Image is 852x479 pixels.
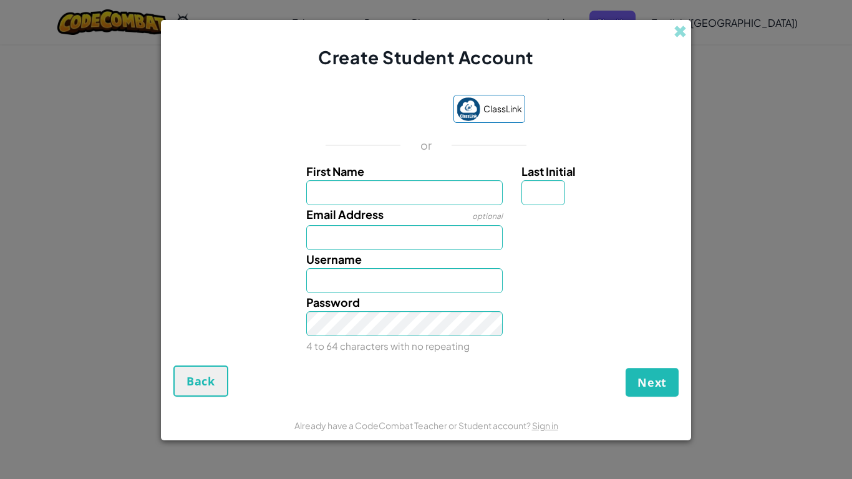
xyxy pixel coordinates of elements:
span: Next [637,375,667,390]
span: Password [306,295,360,309]
iframe: Sign in with Google Button [321,97,447,124]
button: Next [626,368,679,397]
span: Username [306,252,362,266]
button: Back [173,365,228,397]
span: optional [472,211,503,221]
a: Sign in [532,420,558,431]
span: Last Initial [521,164,576,178]
span: Email Address [306,207,384,221]
small: 4 to 64 characters with no repeating [306,340,470,352]
span: First Name [306,164,364,178]
span: Back [186,374,215,389]
span: Create Student Account [318,46,533,68]
span: ClassLink [483,100,522,118]
span: Already have a CodeCombat Teacher or Student account? [294,420,532,431]
img: classlink-logo-small.png [457,97,480,121]
p: or [420,138,432,153]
